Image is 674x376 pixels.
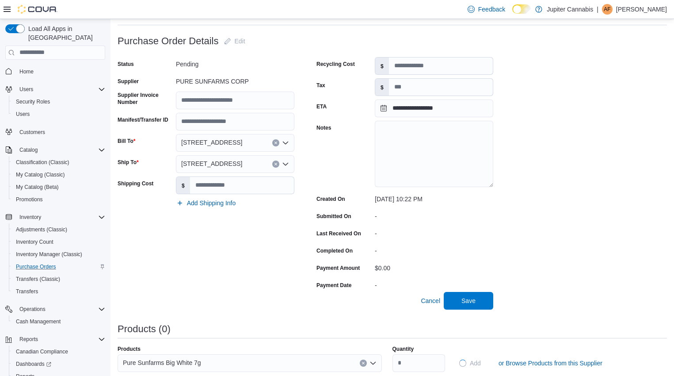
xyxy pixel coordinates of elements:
[9,156,109,169] button: Classification (Classic)
[2,303,109,315] button: Operations
[18,5,57,14] img: Cova
[9,169,109,181] button: My Catalog (Classic)
[16,238,53,246] span: Inventory Count
[2,333,109,345] button: Reports
[512,4,531,14] input: Dark Mode
[16,145,41,155] button: Catalog
[12,359,105,369] span: Dashboards
[9,108,109,120] button: Users
[16,304,49,315] button: Operations
[16,348,68,355] span: Canadian Compliance
[12,109,33,119] a: Users
[9,273,109,285] button: Transfers (Classic)
[16,98,50,105] span: Security Roles
[16,263,56,270] span: Purchase Orders
[360,360,367,367] button: Clear input
[316,282,351,289] label: Payment Date
[16,318,61,325] span: Cash Management
[444,292,493,310] button: Save
[12,224,105,235] span: Adjustments (Classic)
[16,84,37,95] button: Users
[12,157,105,168] span: Classification (Classic)
[316,196,345,203] label: Created On
[187,199,236,207] span: Add Shipping Info
[19,146,38,153] span: Catalog
[19,68,34,75] span: Home
[16,184,59,191] span: My Catalog (Beta)
[282,139,289,146] button: Open list of options
[495,354,606,372] button: or Browse Products from this Supplier
[9,345,109,358] button: Canadian Compliance
[118,138,135,145] label: Bill To
[12,249,105,260] span: Inventory Manager (Classic)
[282,161,289,168] button: Open list of options
[2,83,109,96] button: Users
[12,194,105,205] span: Promotions
[272,139,279,146] button: Clear input
[16,212,105,223] span: Inventory
[16,361,51,368] span: Dashboards
[16,66,37,77] a: Home
[602,4,613,15] div: America Fernandez
[12,316,64,327] a: Cash Management
[12,169,69,180] a: My Catalog (Classic)
[499,359,602,368] span: or Browse Products from this Supplier
[12,237,105,247] span: Inventory Count
[375,226,493,237] div: -
[316,265,360,272] label: Payment Amount
[9,285,109,298] button: Transfers
[12,109,105,119] span: Users
[16,304,105,315] span: Operations
[12,261,105,272] span: Purchase Orders
[316,213,351,220] label: Submitted On
[9,96,109,108] button: Security Roles
[19,336,38,343] span: Reports
[176,177,190,194] label: $
[16,196,43,203] span: Promotions
[221,32,249,50] button: Edit
[176,74,294,85] div: PURE SUNFARMS CORP
[12,182,105,192] span: My Catalog (Beta)
[9,261,109,273] button: Purchase Orders
[19,214,41,221] span: Inventory
[12,274,105,284] span: Transfers (Classic)
[316,230,361,237] label: Last Received On
[2,65,109,78] button: Home
[12,237,57,247] a: Inventory Count
[176,57,294,68] div: Pending
[464,0,509,18] a: Feedback
[616,4,667,15] p: [PERSON_NAME]
[375,261,493,272] div: $0.00
[272,161,279,168] button: Clear input
[316,82,325,89] label: Tax
[12,274,64,284] a: Transfers (Classic)
[118,345,141,353] label: Products
[123,357,201,368] span: Pure Sunfarms Big White 7g
[181,137,242,148] span: [STREET_ADDRESS]
[12,96,105,107] span: Security Roles
[12,182,62,192] a: My Catalog (Beta)
[316,124,331,131] label: Notes
[12,261,60,272] a: Purchase Orders
[16,334,42,345] button: Reports
[9,193,109,206] button: Promotions
[16,127,105,138] span: Customers
[9,181,109,193] button: My Catalog (Beta)
[12,359,55,369] a: Dashboards
[597,4,598,15] p: |
[375,100,493,117] input: Press the down key to open a popover containing a calendar.
[118,159,139,166] label: Ship To
[12,169,105,180] span: My Catalog (Classic)
[16,145,105,155] span: Catalog
[316,61,355,68] label: Recycling Cost
[16,251,82,258] span: Inventory Manager (Classic)
[173,194,240,212] button: Add Shipping Info
[12,286,42,297] a: Transfers
[16,66,105,77] span: Home
[375,278,493,289] div: -
[9,223,109,236] button: Adjustments (Classic)
[16,127,49,138] a: Customers
[9,358,109,370] a: Dashboards
[12,346,105,357] span: Canadian Compliance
